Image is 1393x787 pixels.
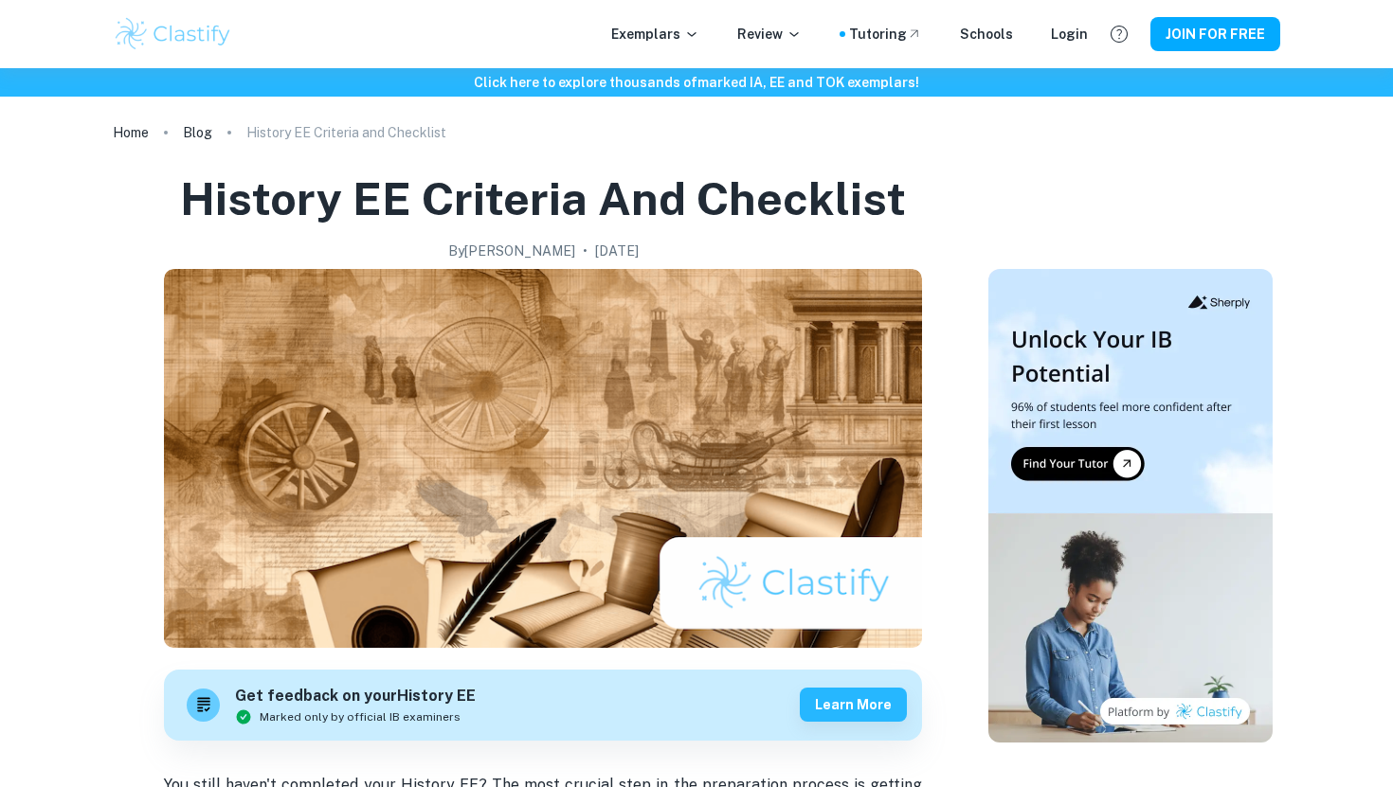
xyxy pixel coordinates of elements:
[164,269,922,648] img: History EE Criteria and Checklist cover image
[113,15,233,53] img: Clastify logo
[113,119,149,146] a: Home
[180,169,906,229] h1: History EE Criteria and Checklist
[849,24,922,45] a: Tutoring
[183,119,212,146] a: Blog
[4,72,1389,93] h6: Click here to explore thousands of marked IA, EE and TOK exemplars !
[800,688,907,722] button: Learn more
[960,24,1013,45] a: Schools
[1150,17,1280,51] button: JOIN FOR FREE
[448,241,575,261] h2: By [PERSON_NAME]
[246,122,446,143] p: History EE Criteria and Checklist
[235,685,476,708] h6: Get feedback on your History EE
[583,241,588,261] p: •
[595,241,639,261] h2: [DATE]
[1103,18,1135,50] button: Help and Feedback
[260,708,461,725] span: Marked only by official IB examiners
[988,269,1273,742] img: Thumbnail
[611,24,699,45] p: Exemplars
[1051,24,1088,45] a: Login
[737,24,802,45] p: Review
[164,670,922,741] a: Get feedback on yourHistory EEMarked only by official IB examinersLearn more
